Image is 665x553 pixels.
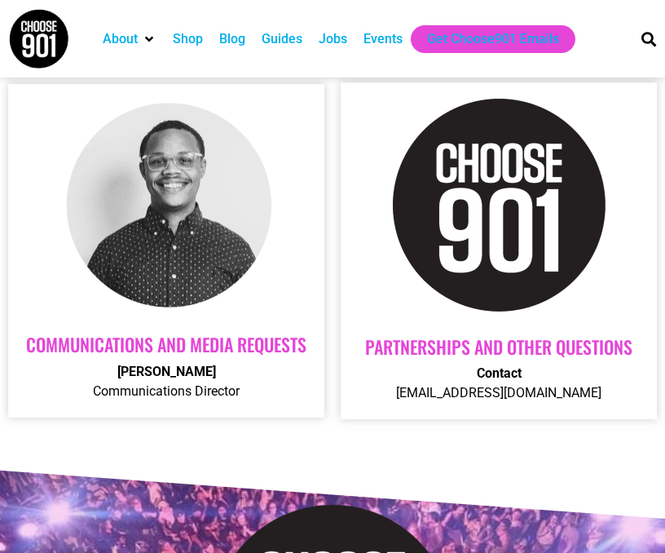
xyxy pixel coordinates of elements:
p: [EMAIL_ADDRESS][DOMAIN_NAME] [357,364,641,403]
strong: [PERSON_NAME] [117,364,216,379]
div: About [95,25,165,53]
a: Communications and Media Requests [26,331,306,357]
a: Guides [262,29,302,49]
a: Partnerships AND OTHER QUESTIONS [365,334,632,360]
a: Shop [173,29,203,49]
a: Jobs [319,29,347,49]
a: Events [363,29,403,49]
nav: Main nav [95,25,619,53]
div: Search [636,25,663,52]
strong: Contact [477,365,522,381]
p: Communications Director [24,362,308,401]
a: Blog [219,29,245,49]
a: About [103,29,138,49]
a: Get Choose901 Emails [427,29,559,49]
